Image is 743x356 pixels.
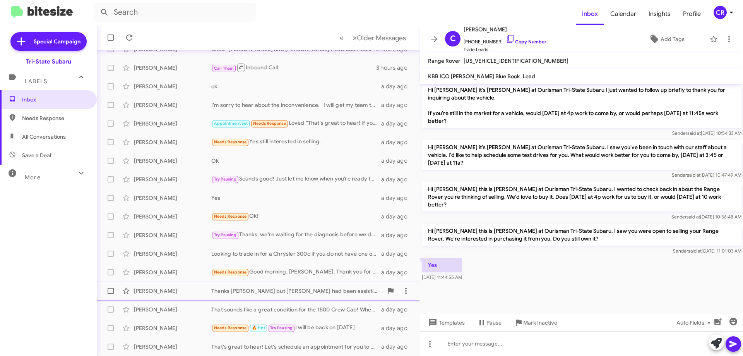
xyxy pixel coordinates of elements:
[211,306,381,313] div: That sounds like a great condition for the 1500 Crew Cab! Whenever you're ready, we can discuss t...
[214,232,236,237] span: Try Pausing
[214,66,234,71] span: Call Them
[677,3,707,25] a: Profile
[211,287,383,295] div: Thanks [PERSON_NAME] but [PERSON_NAME] had been assisting us and what a pleasure it was to work w...
[381,231,414,239] div: a day ago
[211,157,381,165] div: Ok
[422,274,462,280] span: [DATE] 11:44:55 AM
[576,3,604,25] a: Inbox
[381,268,414,276] div: a day ago
[348,30,411,46] button: Next
[211,250,381,258] div: Looking to trade in for a Chrysler 300c if you do not have one on your lot I would not be interes...
[381,306,414,313] div: a day ago
[464,25,546,34] span: [PERSON_NAME]
[22,114,88,122] span: Needs Response
[211,268,381,277] div: Good morning, [PERSON_NAME]. Thank you for following up. We have settled on a vehicle from anothe...
[22,151,51,159] span: Save a Deal
[211,230,381,239] div: Thanks, we're waiting for the diagnosis before we decide on our next step.
[707,6,734,19] button: CR
[211,138,381,146] div: Yes still interested in selling.
[134,157,211,165] div: [PERSON_NAME]
[381,138,414,146] div: a day ago
[134,287,211,295] div: [PERSON_NAME]
[214,325,247,330] span: Needs Response
[211,83,381,90] div: ok
[134,138,211,146] div: [PERSON_NAME]
[604,3,642,25] a: Calendar
[381,157,414,165] div: a day ago
[523,73,535,80] span: Lead
[670,316,720,330] button: Auto Fields
[376,64,414,72] div: 3 hours ago
[214,214,247,219] span: Needs Response
[381,194,414,202] div: a day ago
[134,231,211,239] div: [PERSON_NAME]
[381,324,414,332] div: a day ago
[134,250,211,258] div: [PERSON_NAME]
[381,213,414,220] div: a day ago
[252,325,265,330] span: 🔥 Hot
[381,101,414,109] div: a day ago
[422,182,741,212] p: Hi [PERSON_NAME] this is [PERSON_NAME] at Ourisman Tri-State Subaru. I wanted to check back in ab...
[134,213,211,220] div: [PERSON_NAME]
[422,224,741,246] p: Hi [PERSON_NAME] this is [PERSON_NAME] at Ourisman Tri-State Subaru. I saw you were open to selli...
[687,172,700,178] span: said at
[134,268,211,276] div: [PERSON_NAME]
[214,270,247,275] span: Needs Response
[211,119,381,128] div: Loved “That's great to hear! If you ever consider selling your vehicle in the future, feel free t...
[450,33,456,45] span: C
[714,6,727,19] div: CR
[381,83,414,90] div: a day ago
[211,101,381,109] div: I'm sorry to hear about the inconvenience. I will get my team to resolve this immediately. We wil...
[22,96,88,103] span: Inbox
[22,133,66,141] span: All Conversations
[253,121,286,126] span: Needs Response
[25,78,47,85] span: Labels
[134,343,211,351] div: [PERSON_NAME]
[214,139,247,144] span: Needs Response
[34,38,80,45] span: Special Campaign
[134,83,211,90] div: [PERSON_NAME]
[134,175,211,183] div: [PERSON_NAME]
[357,34,406,42] span: Older Messages
[676,316,714,330] span: Auto Fields
[381,120,414,127] div: a day ago
[420,316,471,330] button: Templates
[661,32,685,46] span: Add Tags
[211,343,381,351] div: That's great to hear! Let's schedule an appointment for you to bring in your Compass so we can di...
[353,33,357,43] span: »
[422,140,741,170] p: Hi [PERSON_NAME] it's [PERSON_NAME] at Ourisman Tri-State Subaru. I saw you've been in touch with...
[214,177,236,182] span: Try Pausing
[134,120,211,127] div: [PERSON_NAME]
[94,3,256,22] input: Search
[672,172,741,178] span: Sender [DATE] 10:47:49 AM
[687,130,701,136] span: said at
[428,57,461,64] span: Range Rover
[642,3,677,25] span: Insights
[381,343,414,351] div: a day ago
[25,174,41,181] span: More
[464,46,546,53] span: Trade Leads
[134,324,211,332] div: [PERSON_NAME]
[211,175,381,184] div: Sounds good! Just let me know when you’re ready to set up an appointment. Looking forward to assi...
[506,39,546,45] a: Copy Number
[134,101,211,109] div: [PERSON_NAME]
[486,316,502,330] span: Pause
[211,212,381,221] div: Ok!
[134,64,211,72] div: [PERSON_NAME]
[134,306,211,313] div: [PERSON_NAME]
[687,214,700,220] span: said at
[211,63,376,72] div: Inbound Call
[428,73,520,80] span: KBB ICO [PERSON_NAME] Blue Book
[26,58,71,65] div: Tri-State Subaru
[134,194,211,202] div: [PERSON_NAME]
[471,316,508,330] button: Pause
[672,130,741,136] span: Sender [DATE] 10:54:33 AM
[214,121,248,126] span: Appointment Set
[270,325,293,330] span: Try Pausing
[671,214,741,220] span: Sender [DATE] 10:56:48 AM
[422,83,741,128] p: Hi [PERSON_NAME] it's [PERSON_NAME] at Ourisman Tri-State Subaru I just wanted to follow up brief...
[523,316,557,330] span: Mark Inactive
